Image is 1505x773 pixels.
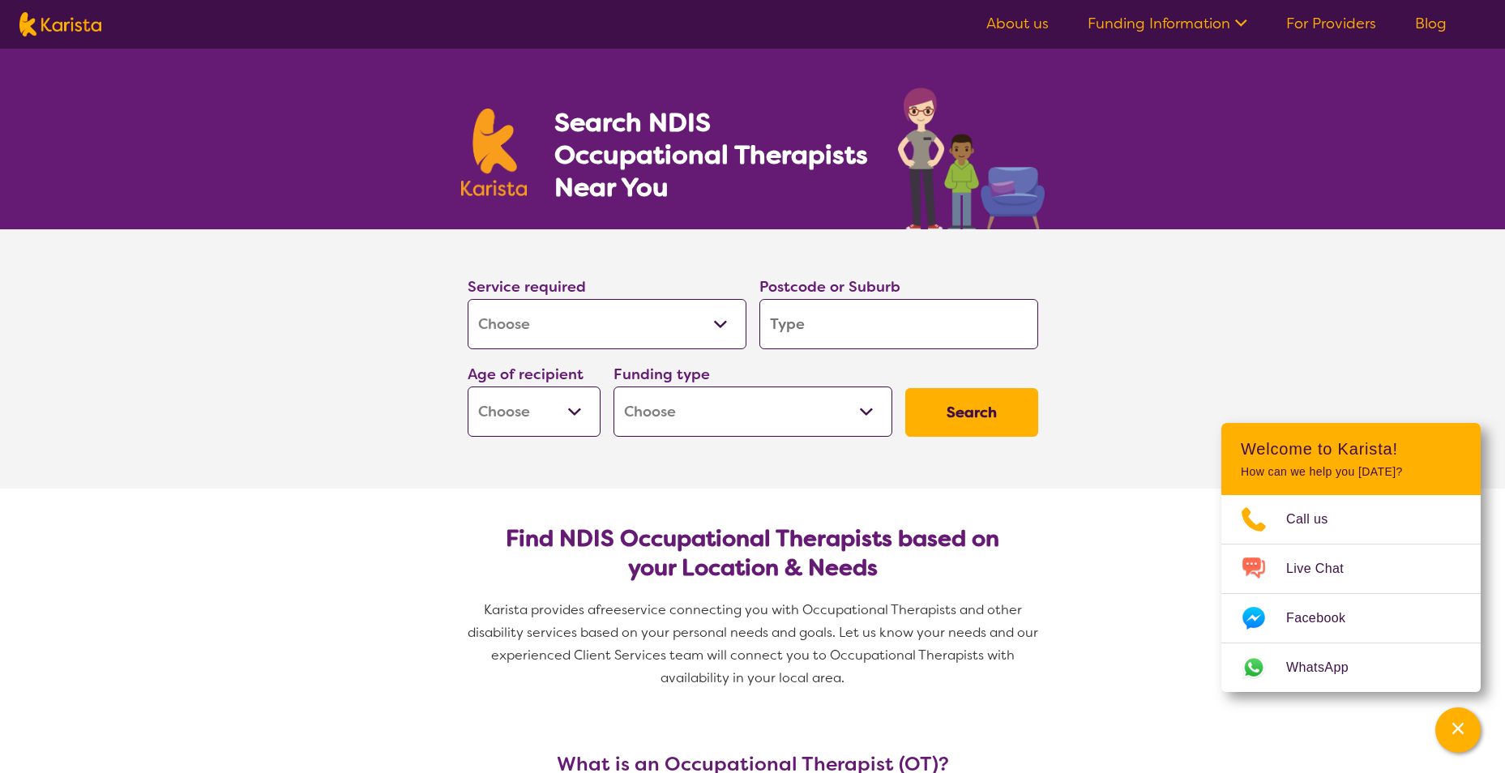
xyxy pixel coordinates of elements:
[596,601,622,618] span: free
[1286,507,1348,532] span: Call us
[468,601,1041,686] span: service connecting you with Occupational Therapists and other disability services based on your p...
[1286,557,1363,581] span: Live Chat
[1241,439,1461,459] h2: Welcome to Karista!
[554,106,870,203] h1: Search NDIS Occupational Therapists Near You
[468,365,584,384] label: Age of recipient
[759,277,900,297] label: Postcode or Suburb
[461,109,528,196] img: Karista logo
[1221,495,1481,692] ul: Choose channel
[759,299,1038,349] input: Type
[898,88,1045,229] img: occupational-therapy
[1286,656,1368,680] span: WhatsApp
[614,365,710,384] label: Funding type
[19,12,101,36] img: Karista logo
[468,277,586,297] label: Service required
[986,14,1049,33] a: About us
[1286,606,1365,630] span: Facebook
[1221,423,1481,692] div: Channel Menu
[1286,14,1376,33] a: For Providers
[1088,14,1247,33] a: Funding Information
[1241,465,1461,479] p: How can we help you [DATE]?
[1415,14,1447,33] a: Blog
[484,601,596,618] span: Karista provides a
[1435,707,1481,753] button: Channel Menu
[905,388,1038,437] button: Search
[1221,643,1481,692] a: Web link opens in a new tab.
[481,524,1025,583] h2: Find NDIS Occupational Therapists based on your Location & Needs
